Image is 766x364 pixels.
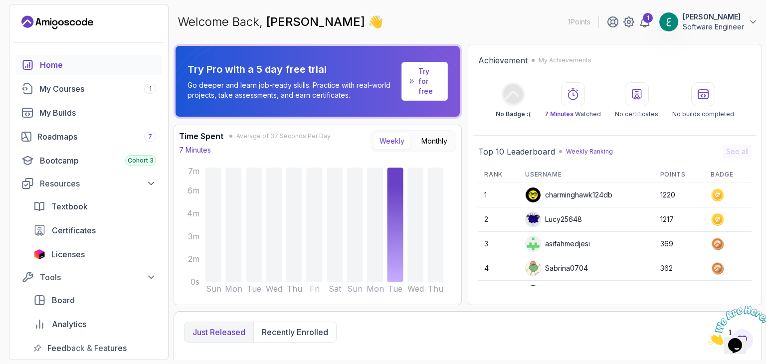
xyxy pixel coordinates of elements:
[39,83,156,95] div: My Courses
[191,278,199,287] tspan: 0s
[654,281,705,305] td: 258
[188,254,199,264] tspan: 2m
[659,12,758,32] button: user profile image[PERSON_NAME]Software Engineer
[21,14,93,30] a: Landing page
[148,133,152,141] span: 7
[188,62,397,76] p: Try Pro with a 5 day free trial
[478,146,555,158] h2: Top 10 Leaderboard
[401,62,448,101] a: Try for free
[40,155,156,167] div: Bootcamp
[15,151,162,171] a: bootcamp
[388,284,403,294] tspan: Tue
[188,80,397,100] p: Go deeper and learn job-ready skills. Practice with real-world projects, take assessments, and ea...
[407,284,424,294] tspan: Wed
[15,103,162,123] a: builds
[15,268,162,286] button: Tools
[188,186,199,195] tspan: 6m
[615,110,658,118] p: No certificates
[15,127,162,147] a: roadmaps
[568,17,590,27] p: 1 Points
[428,284,444,294] tspan: Thu
[415,133,454,150] button: Monthly
[27,338,162,358] a: feedback
[27,314,162,334] a: analytics
[27,244,162,264] a: licenses
[683,12,744,22] p: [PERSON_NAME]
[52,294,75,306] span: Board
[266,284,282,294] tspan: Wed
[236,132,331,140] span: Average of 37 Seconds Per Day
[683,22,744,32] p: Software Engineer
[539,56,591,64] p: My Achievements
[15,55,162,75] a: home
[367,284,384,294] tspan: Mon
[723,145,752,159] button: See all
[51,200,88,212] span: Textbook
[310,284,320,294] tspan: Fri
[253,322,336,342] button: Recently enrolled
[40,271,156,283] div: Tools
[15,175,162,192] button: Resources
[478,232,519,256] td: 3
[347,284,363,294] tspan: Sun
[40,59,156,71] div: Home
[525,260,588,276] div: Sabrina0704
[51,248,85,260] span: Licenses
[654,207,705,232] td: 1217
[128,157,154,165] span: Cohort 3
[188,232,199,241] tspan: 3m
[37,131,156,143] div: Roadmaps
[478,207,519,232] td: 2
[545,110,574,118] span: 7 Minutes
[52,224,96,236] span: Certificates
[654,167,705,183] th: Points
[519,167,654,183] th: Username
[287,284,302,294] tspan: Thu
[206,284,221,294] tspan: Sun
[4,4,66,43] img: Chat attention grabber
[478,54,528,66] h2: Achievement
[4,4,8,12] span: 1
[478,281,519,305] td: 5
[33,249,45,259] img: jetbrains icon
[478,256,519,281] td: 4
[188,167,199,176] tspan: 7m
[27,290,162,310] a: board
[526,187,541,202] img: user profile image
[247,284,261,294] tspan: Tue
[639,16,651,28] a: 1
[179,130,223,142] h3: Time Spent
[545,110,601,118] p: Watched
[478,167,519,183] th: Rank
[187,209,199,218] tspan: 4m
[705,167,752,183] th: Badge
[185,322,253,342] button: Just released
[525,187,612,203] div: charminghawk124db
[266,14,368,29] span: [PERSON_NAME]
[418,66,439,96] a: Try for free
[496,110,531,118] p: No Badge :(
[15,79,162,99] a: courses
[525,236,590,252] div: asifahmedjesi
[27,196,162,216] a: textbook
[262,326,328,338] p: Recently enrolled
[373,133,411,150] button: Weekly
[179,145,211,155] p: 7 Minutes
[525,211,582,227] div: Lucy25648
[149,85,152,93] span: 1
[526,212,541,227] img: default monster avatar
[672,110,734,118] p: No builds completed
[643,13,653,23] div: 1
[659,12,678,31] img: user profile image
[52,318,86,330] span: Analytics
[47,342,127,354] span: Feedback & Features
[525,285,580,301] div: VankataSz
[704,302,766,349] iframe: chat widget
[526,285,541,300] img: user profile image
[329,284,342,294] tspan: Sat
[178,14,383,30] p: Welcome Back,
[192,326,245,338] p: Just released
[39,107,156,119] div: My Builds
